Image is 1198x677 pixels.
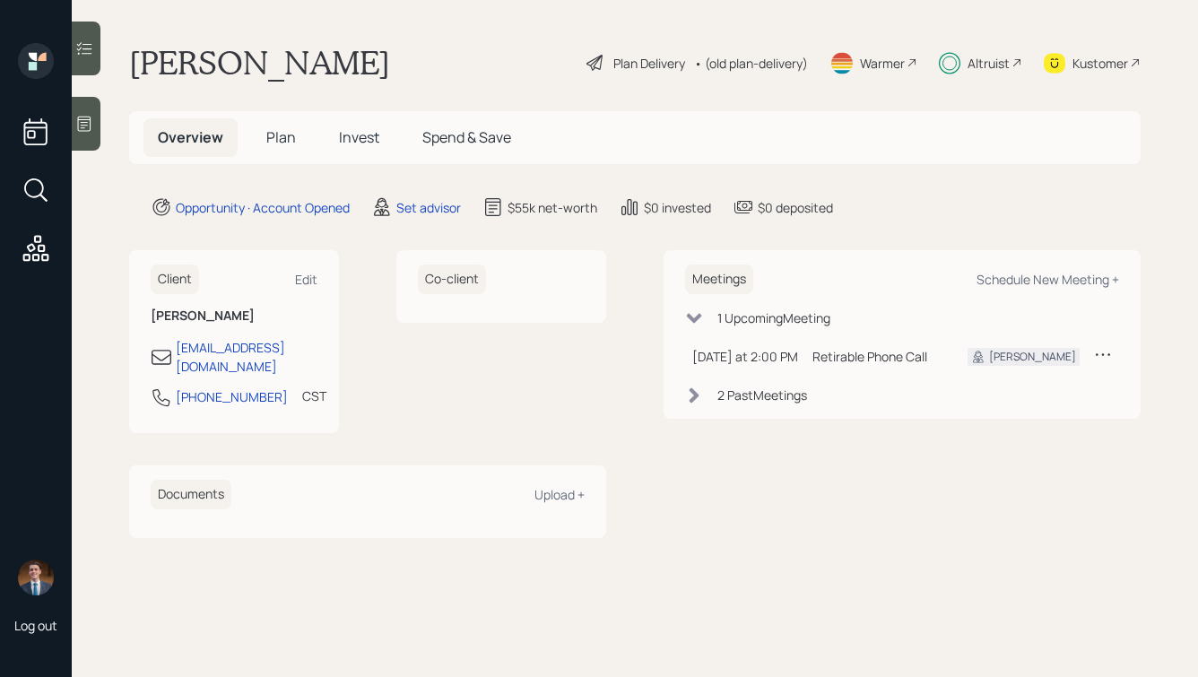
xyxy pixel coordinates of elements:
[151,265,199,294] h6: Client
[302,386,326,405] div: CST
[977,271,1119,288] div: Schedule New Meeting +
[176,387,288,406] div: [PHONE_NUMBER]
[151,480,231,509] h6: Documents
[176,338,317,376] div: [EMAIL_ADDRESS][DOMAIN_NAME]
[812,347,939,366] div: Retirable Phone Call
[644,198,711,217] div: $0 invested
[339,127,379,147] span: Invest
[613,54,685,73] div: Plan Delivery
[717,386,807,404] div: 2 Past Meeting s
[266,127,296,147] span: Plan
[1072,54,1128,73] div: Kustomer
[717,308,830,327] div: 1 Upcoming Meeting
[508,198,597,217] div: $55k net-worth
[14,617,57,634] div: Log out
[295,271,317,288] div: Edit
[158,127,223,147] span: Overview
[968,54,1010,73] div: Altruist
[176,198,350,217] div: Opportunity · Account Opened
[18,560,54,595] img: hunter_neumayer.jpg
[422,127,511,147] span: Spend & Save
[418,265,486,294] h6: Co-client
[692,347,798,366] div: [DATE] at 2:00 PM
[685,265,753,294] h6: Meetings
[396,198,461,217] div: Set advisor
[129,43,390,82] h1: [PERSON_NAME]
[989,349,1076,365] div: [PERSON_NAME]
[151,308,317,324] h6: [PERSON_NAME]
[694,54,808,73] div: • (old plan-delivery)
[534,486,585,503] div: Upload +
[758,198,833,217] div: $0 deposited
[860,54,905,73] div: Warmer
